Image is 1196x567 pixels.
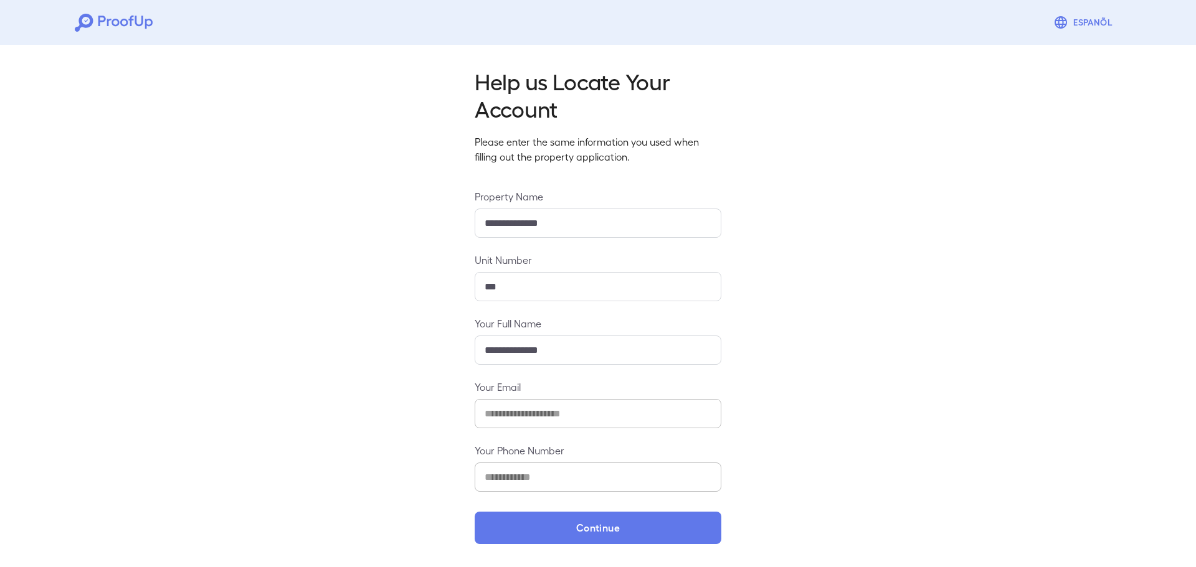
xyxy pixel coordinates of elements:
[475,134,721,164] p: Please enter the same information you used when filling out the property application.
[1048,10,1121,35] button: Espanõl
[475,189,721,204] label: Property Name
[475,253,721,267] label: Unit Number
[475,380,721,394] label: Your Email
[475,443,721,457] label: Your Phone Number
[475,512,721,544] button: Continue
[475,67,721,122] h2: Help us Locate Your Account
[475,316,721,330] label: Your Full Name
